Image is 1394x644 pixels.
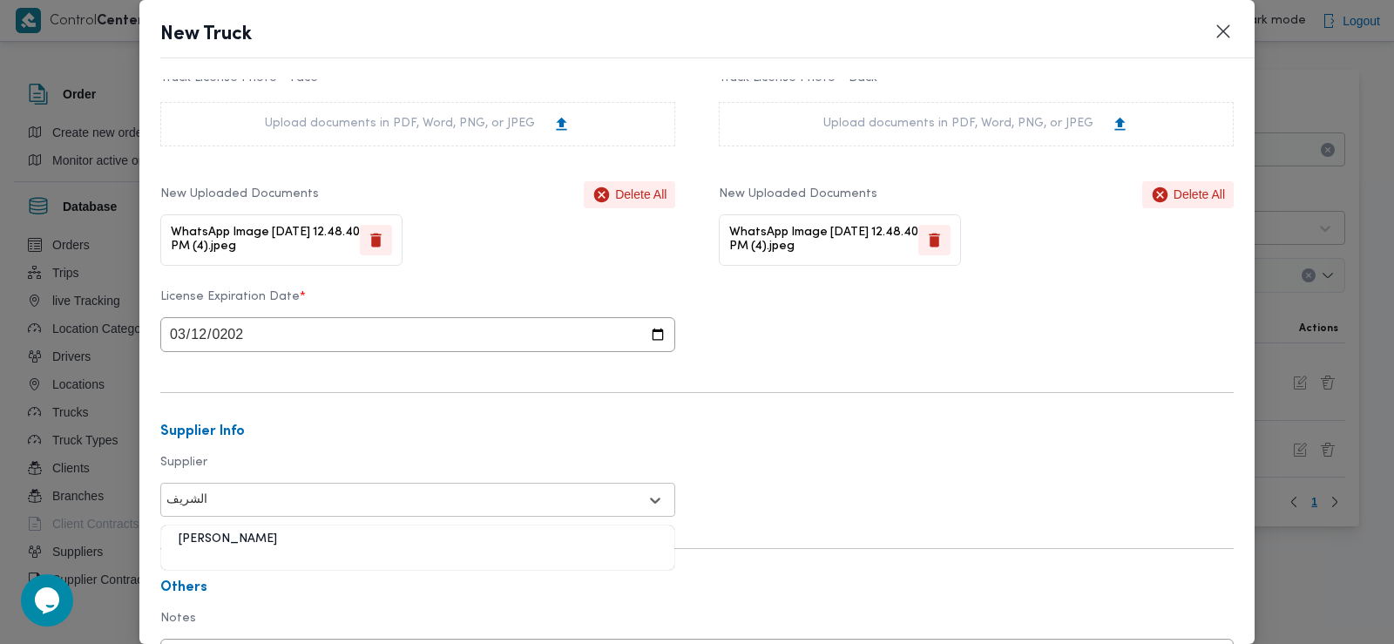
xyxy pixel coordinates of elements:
[160,612,1234,639] label: Notes
[160,580,1234,596] h3: Others
[160,21,1276,58] header: New Truck
[160,424,1234,440] h3: Supplier Info
[719,71,1234,98] label: Truck License Photo - Back
[17,574,73,627] iframe: chat widget
[160,317,675,352] input: DD/MM/YYY
[160,187,319,201] label: New Uploaded Documents
[160,456,675,483] label: Supplier
[719,214,961,266] div: WhatsApp Image [DATE] 12.48.40 PM (4).jpeg
[1142,181,1234,208] button: Delete All
[160,290,675,317] label: License Expiration Date
[161,531,674,561] div: [PERSON_NAME]
[265,115,571,133] div: Upload documents in PDF, Word, PNG, or JPEG
[160,71,675,98] label: Truck License Photo - Face
[719,187,877,201] label: New Uploaded Documents
[1213,21,1234,42] button: Closes this modal window
[823,115,1129,133] div: Upload documents in PDF, Word, PNG, or JPEG
[584,181,675,208] button: Delete All
[160,214,403,266] div: WhatsApp Image [DATE] 12.48.40 PM (4).jpeg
